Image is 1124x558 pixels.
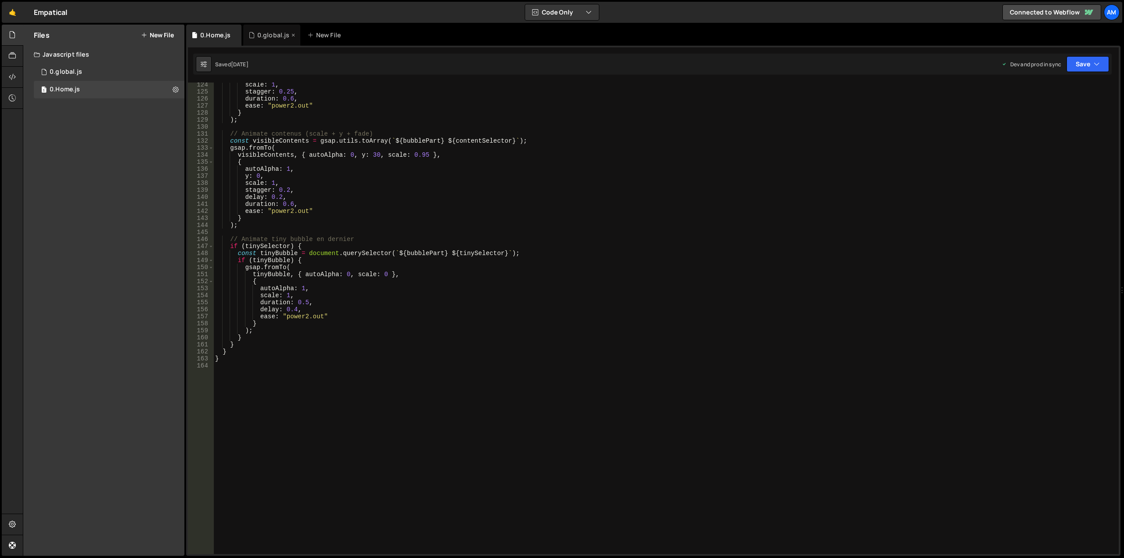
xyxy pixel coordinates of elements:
div: 158 [188,320,214,327]
div: 0.global.js [50,68,82,76]
div: 156 [188,306,214,313]
div: 126 [188,95,214,102]
div: Dev and prod in sync [1002,61,1061,68]
div: 131 [188,130,214,137]
span: 1 [41,87,47,94]
div: 144 [188,222,214,229]
div: 142 [188,208,214,215]
div: 0.global.js [257,31,290,40]
div: 140 [188,194,214,201]
div: 138 [188,180,214,187]
div: 146 [188,236,214,243]
div: 149 [188,257,214,264]
div: 136 [188,166,214,173]
div: 152 [188,278,214,285]
div: Saved [215,61,249,68]
div: 154 [188,292,214,299]
a: Connected to Webflow [1002,4,1101,20]
div: 135 [188,158,214,166]
div: 130 [188,123,214,130]
button: Save [1066,56,1109,72]
div: 157 [188,313,214,320]
div: New File [307,31,344,40]
div: 163 [188,355,214,362]
div: 134 [188,151,214,158]
div: 124 [188,81,214,88]
div: 13944/35679.js [34,81,184,98]
div: 139 [188,187,214,194]
div: 125 [188,88,214,95]
div: 151 [188,271,214,278]
div: 150 [188,264,214,271]
div: 137 [188,173,214,180]
div: 160 [188,334,214,341]
button: New File [141,32,174,39]
div: Javascript files [23,46,184,63]
div: 132 [188,137,214,144]
a: Am [1104,4,1120,20]
div: 0.Home.js [50,86,80,94]
div: 159 [188,327,214,334]
div: 128 [188,109,214,116]
div: 164 [188,362,214,369]
div: 153 [188,285,214,292]
div: 148 [188,250,214,257]
div: Empatical [34,7,67,18]
div: 155 [188,299,214,306]
div: 147 [188,243,214,250]
h2: Files [34,30,50,40]
div: 143 [188,215,214,222]
div: 13944/35466.js [34,63,184,81]
div: 161 [188,341,214,348]
div: [DATE] [231,61,249,68]
a: 🤙 [2,2,23,23]
div: 129 [188,116,214,123]
div: 145 [188,229,214,236]
div: 127 [188,102,214,109]
div: 133 [188,144,214,151]
div: 141 [188,201,214,208]
button: Code Only [525,4,599,20]
div: 162 [188,348,214,355]
div: 0.Home.js [200,31,231,40]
